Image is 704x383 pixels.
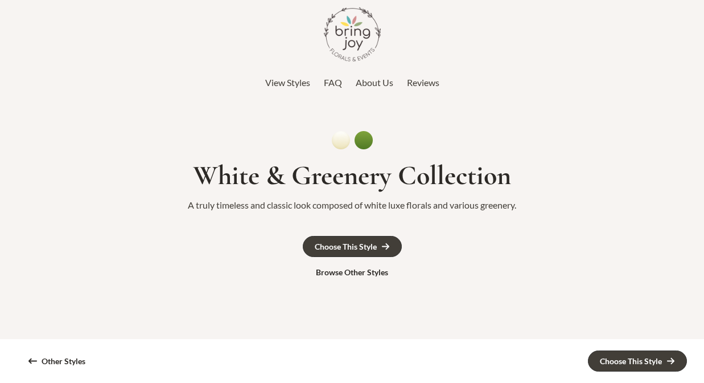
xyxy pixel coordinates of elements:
[17,351,97,371] a: Other Styles
[315,243,377,251] div: Choose This Style
[324,74,342,91] a: FAQ
[356,74,393,91] a: About Us
[265,77,310,88] span: View Styles
[11,74,694,91] nav: Top Header Menu
[407,77,439,88] span: Reviews
[303,236,402,257] a: Choose This Style
[316,268,388,276] div: Browse Other Styles
[588,351,687,372] a: Choose This Style
[304,263,400,282] a: Browse Other Styles
[42,357,85,365] div: Other Styles
[600,357,662,365] div: Choose This Style
[407,74,439,91] a: Reviews
[265,74,310,91] a: View Styles
[356,77,393,88] span: About Us
[324,77,342,88] span: FAQ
